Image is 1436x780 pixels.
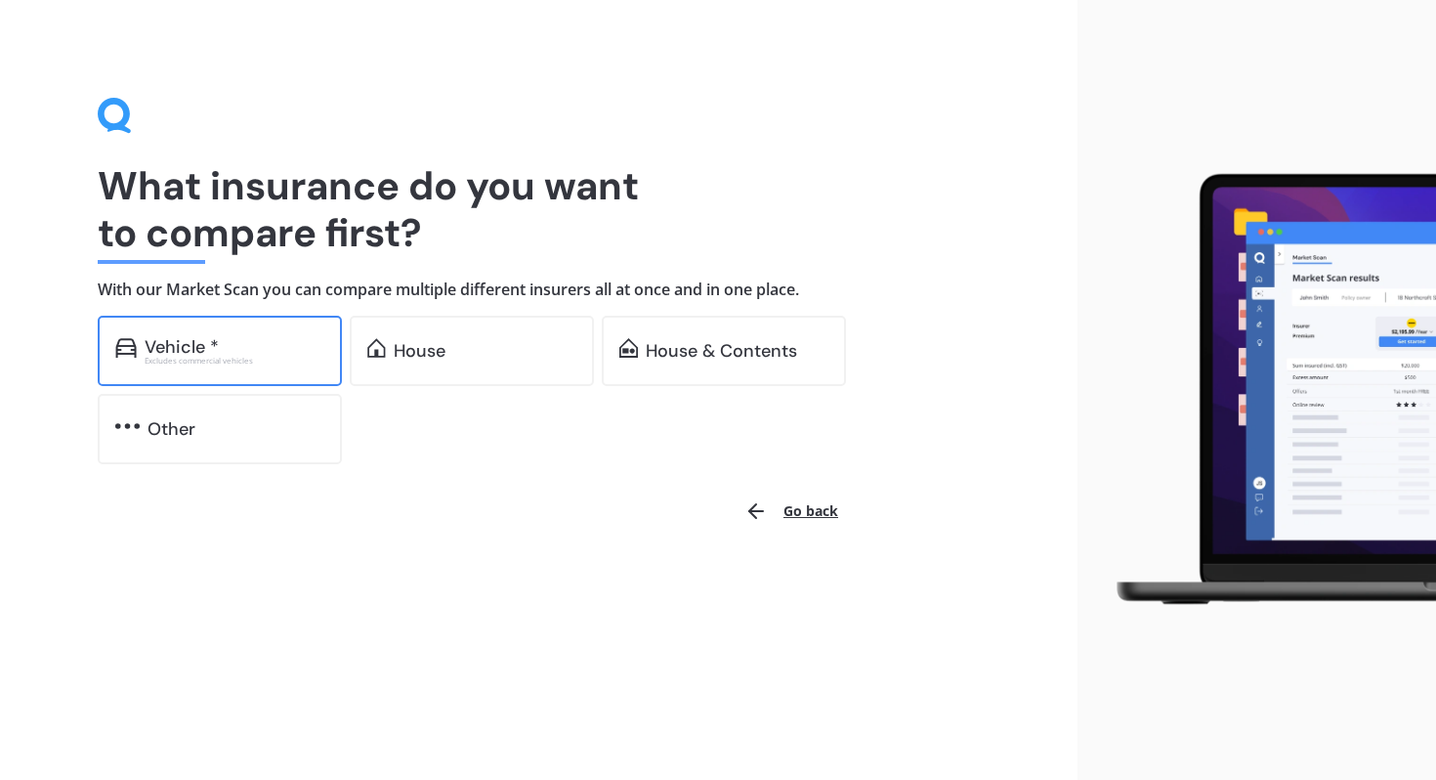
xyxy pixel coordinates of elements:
h4: With our Market Scan you can compare multiple different insurers all at once and in one place. [98,280,980,300]
img: home.91c183c226a05b4dc763.svg [367,338,386,358]
h1: What insurance do you want to compare first? [98,162,980,256]
button: Go back [733,488,850,535]
div: Other [148,419,195,439]
img: car.f15378c7a67c060ca3f3.svg [115,338,137,358]
img: other.81dba5aafe580aa69f38.svg [115,416,140,436]
div: Vehicle * [145,337,219,357]
div: Excludes commercial vehicles [145,357,324,365]
div: House [394,341,445,361]
img: home-and-contents.b802091223b8502ef2dd.svg [619,338,638,358]
div: House & Contents [646,341,797,361]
